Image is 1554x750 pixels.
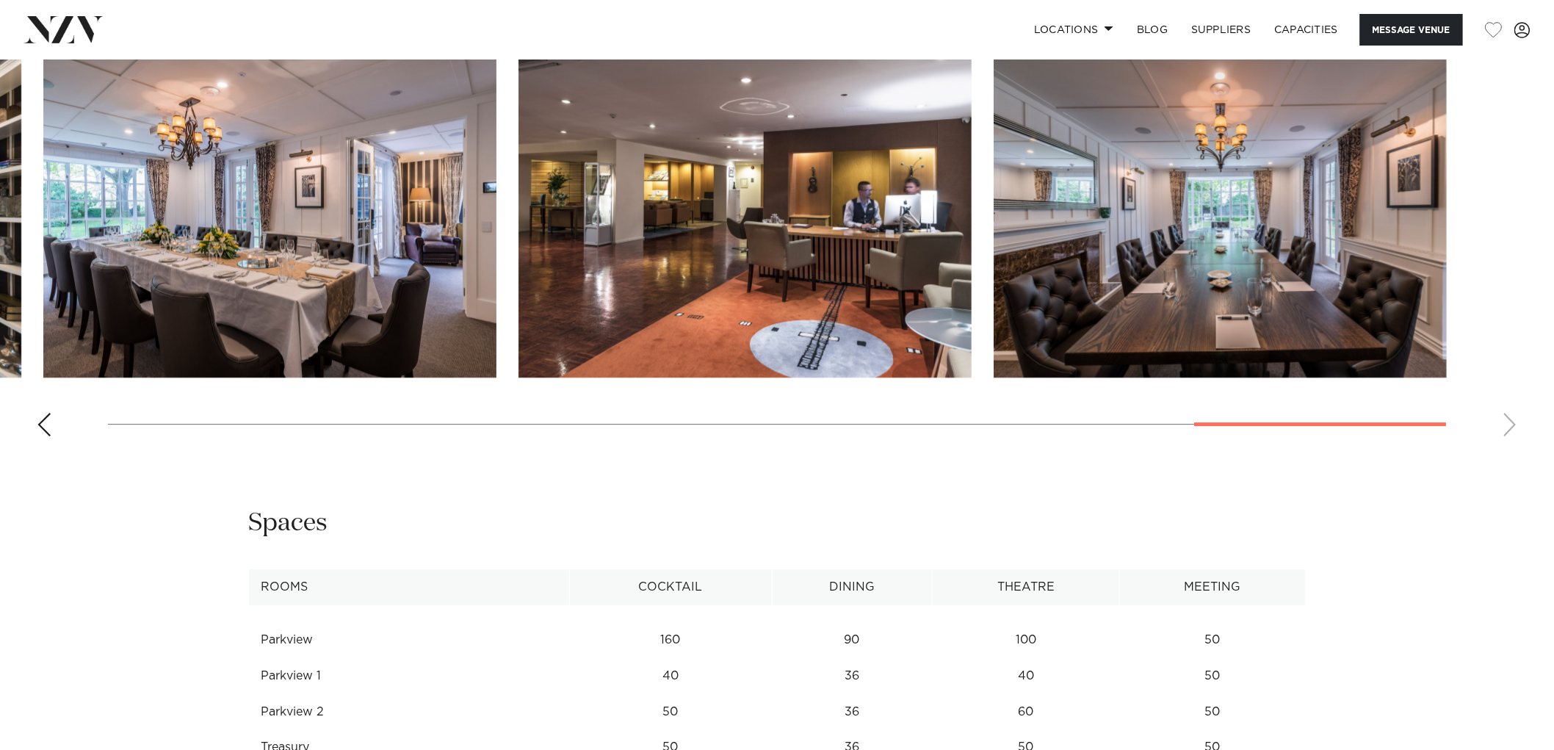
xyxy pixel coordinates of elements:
th: Meeting [1120,569,1306,605]
td: 40 [932,658,1119,694]
swiper-slide: 14 / 15 [518,45,972,378]
td: 50 [1120,622,1306,658]
td: 36 [772,658,932,694]
td: Parkview 1 [249,658,570,694]
td: 50 [1120,658,1306,694]
td: 90 [772,622,932,658]
a: BLOG [1125,14,1179,46]
td: 40 [569,658,772,694]
swiper-slide: 13 / 15 [43,45,496,378]
th: Cocktail [569,569,772,605]
swiper-slide: 15 / 15 [994,45,1447,378]
td: 160 [569,622,772,658]
td: 50 [1120,694,1306,730]
a: Capacities [1263,14,1351,46]
td: Parkview [249,622,570,658]
th: Rooms [249,569,570,605]
a: SUPPLIERS [1179,14,1262,46]
h2: Spaces [248,507,328,540]
th: Theatre [932,569,1119,605]
td: 36 [772,694,932,730]
td: 60 [932,694,1119,730]
button: Message Venue [1360,14,1463,46]
td: 50 [569,694,772,730]
td: 100 [932,622,1119,658]
td: Parkview 2 [249,694,570,730]
th: Dining [772,569,932,605]
a: Locations [1022,14,1125,46]
img: nzv-logo.png [24,16,104,43]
